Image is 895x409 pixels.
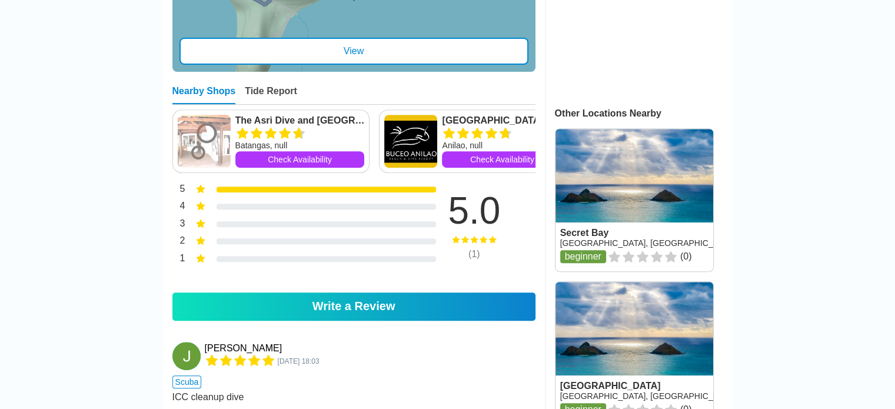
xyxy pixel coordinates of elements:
[245,86,297,104] div: Tide Report
[172,392,535,403] div: ICC cleanup dive
[442,151,562,168] a: Check Availability
[384,115,437,168] img: Buceo Anilao Beach & Dive Resort
[442,115,562,127] a: [GEOGRAPHIC_DATA]
[172,234,185,250] div: 2
[178,115,231,168] img: The Asri Dive and Leisure Resort
[172,182,185,198] div: 5
[235,115,365,127] a: The Asri Dive and [GEOGRAPHIC_DATA]
[179,38,528,65] div: View
[430,192,518,230] div: 5.0
[278,357,320,365] span: 6583
[172,375,202,388] span: scuba
[172,252,185,267] div: 1
[172,292,535,321] a: Write a Review
[172,86,236,104] div: Nearby Shops
[555,108,733,119] div: Other Locations Nearby
[172,342,202,370] a: Julia Las
[172,199,185,215] div: 4
[172,217,185,232] div: 3
[172,342,201,370] img: Julia Las
[235,151,365,168] a: Check Availability
[235,139,365,151] div: Batangas, null
[442,139,562,151] div: Anilao, null
[205,343,282,354] div: [PERSON_NAME]
[430,249,518,260] div: ( 1 )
